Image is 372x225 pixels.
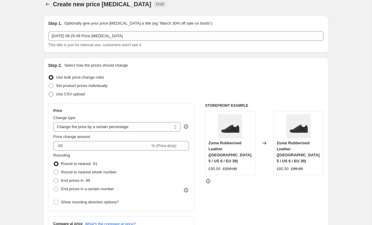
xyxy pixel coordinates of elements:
[48,62,62,68] h2: Step 2.
[208,166,220,172] div: £95.00
[64,20,212,26] p: Optionally give your price [MEDICAL_DATA] a title (eg "March 30% off sale on boots")
[151,143,176,148] span: % (Price drop)
[56,92,85,96] span: Use CSV upload
[61,161,97,166] span: Round to nearest .01
[183,124,189,130] div: help
[48,43,141,47] span: This title is just for internal use, customers won't see it
[53,141,150,151] input: -15
[291,166,303,172] strike: £95.00
[277,166,289,172] div: £85.50
[48,31,324,41] input: 30% off holiday sale
[208,141,251,163] span: Zuma Rubberised Leather ([GEOGRAPHIC_DATA] 5 / US 6 / EU 39)
[56,75,104,79] span: Use bulk price change rules
[53,134,90,139] span: Price change amount
[286,114,310,138] img: premium-leather-sneakers-zuma-black_80x.jpg
[277,141,319,163] span: Zuma Rubberised Leather ([GEOGRAPHIC_DATA] 5 / US 6 / EU 39)
[53,108,62,113] h3: Price
[223,166,237,172] strike: £220.00
[61,187,114,191] span: End prices in a certain number
[205,103,324,108] h6: STOREFRONT EXAMPLE
[53,153,70,157] span: Rounding
[56,83,108,88] span: Set product prices individually
[61,200,119,204] span: Show rounding direction options?
[61,178,90,183] span: End prices in .99
[53,1,151,7] span: Create new price [MEDICAL_DATA]
[64,62,128,68] p: Select how the prices should change
[61,170,117,174] span: Round to nearest whole number
[48,20,62,26] h2: Step 1.
[53,115,76,120] span: Change type
[156,2,164,7] span: Draft
[218,114,242,138] img: premium-leather-sneakers-zuma-black_80x.jpg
